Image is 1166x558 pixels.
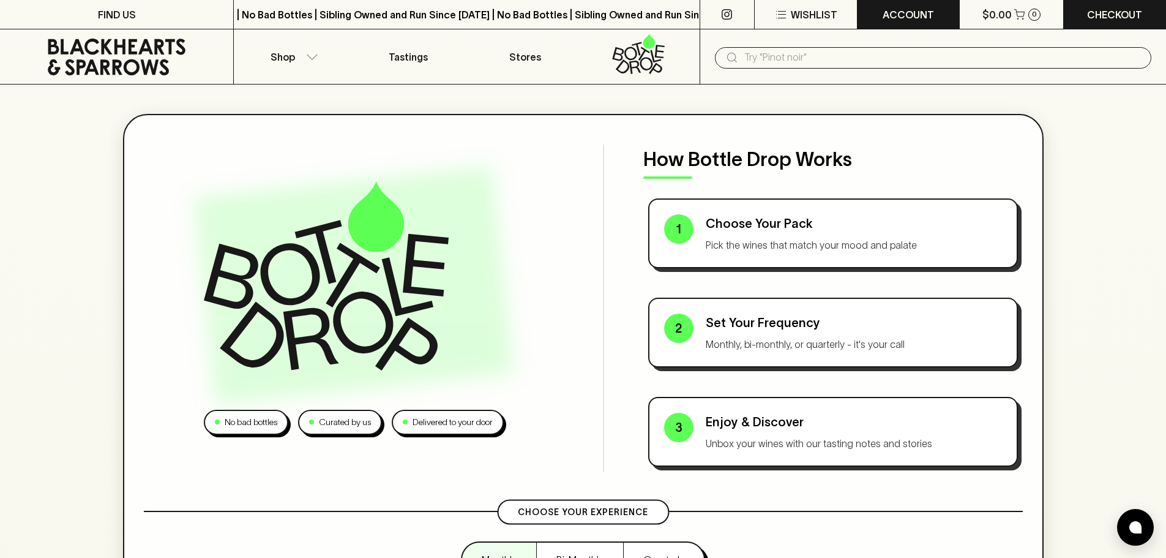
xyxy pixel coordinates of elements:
p: Tastings [389,50,428,64]
p: Curated by us [319,416,371,429]
img: Bottle Drop [204,181,449,370]
div: 2 [664,314,693,343]
p: Shop [271,50,295,64]
div: 3 [664,413,693,442]
p: 0 [1032,11,1037,18]
p: FIND US [98,7,136,22]
a: Stores [467,29,583,84]
img: bubble-icon [1129,521,1142,533]
p: ACCOUNT [883,7,934,22]
p: Enjoy & Discover [706,413,1002,431]
p: How Bottle Drop Works [643,145,1023,174]
button: Shop [234,29,350,84]
a: Tastings [350,29,466,84]
p: Stores [509,50,541,64]
p: Delivered to your door [413,416,493,429]
p: Choose Your Experience [518,506,648,519]
p: Checkout [1087,7,1142,22]
p: Choose Your Pack [706,214,1002,233]
p: No bad bottles [225,416,277,429]
p: Wishlist [791,7,837,22]
p: $0.00 [982,7,1012,22]
div: 1 [664,214,693,244]
p: Pick the wines that match your mood and palate [706,238,1002,252]
input: Try "Pinot noir" [744,48,1142,67]
p: Set Your Frequency [706,314,1002,332]
p: Monthly, bi-monthly, or quarterly - it's your call [706,337,1002,352]
p: Unbox your wines with our tasting notes and stories [706,436,1002,451]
